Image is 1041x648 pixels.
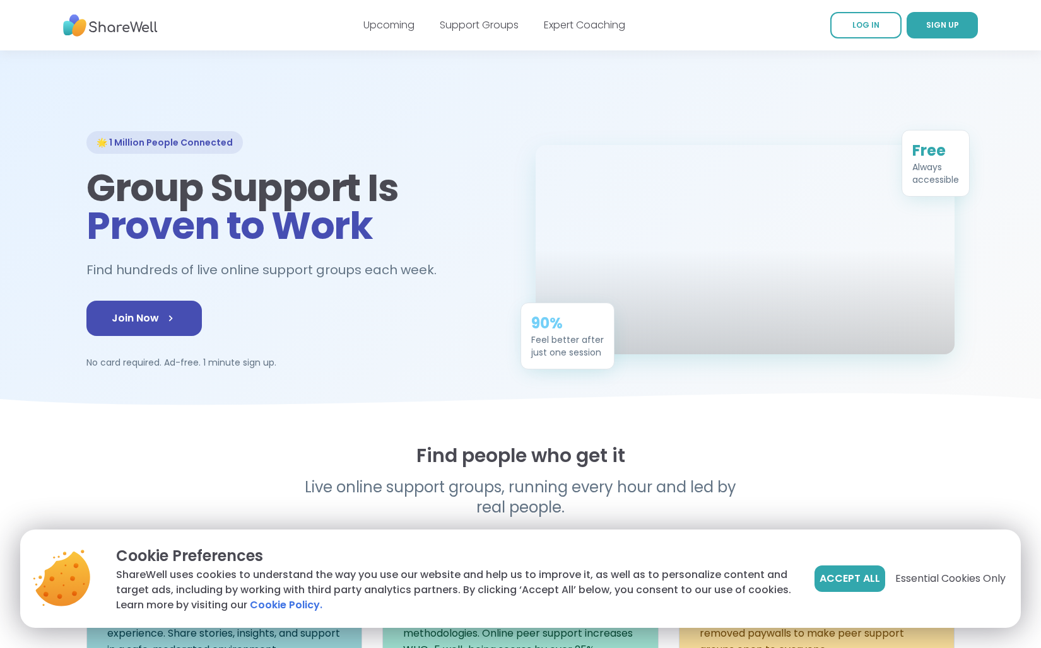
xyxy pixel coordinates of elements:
a: Join Now [86,301,202,336]
span: Essential Cookies Only [895,571,1006,586]
div: Free [912,141,959,161]
a: Support Groups [440,18,519,32]
div: Always accessible [912,161,959,186]
a: LOG IN [830,12,902,38]
span: SIGN UP [926,20,959,30]
h2: Find hundreds of live online support groups each week. [86,260,450,281]
span: Accept All [820,571,880,586]
span: Join Now [112,311,177,326]
img: ShareWell Nav Logo [63,8,158,43]
h1: Group Support Is [86,169,505,245]
a: Expert Coaching [544,18,625,32]
a: SIGN UP [907,12,978,38]
a: Cookie Policy. [250,598,322,613]
p: Cookie Preferences [116,545,794,567]
div: 90% [531,313,604,333]
div: 🌟 1 Million People Connected [86,131,243,154]
p: No card required. Ad-free. 1 minute sign up. [86,356,505,369]
span: LOG IN [852,20,879,30]
p: Live online support groups, running every hour and led by real people. [278,477,763,518]
button: Accept All [815,565,885,592]
h2: Find people who get it [86,444,955,467]
a: Upcoming [363,18,415,32]
div: Feel better after just one session [531,333,604,359]
span: Proven to Work [86,199,372,252]
p: ShareWell uses cookies to understand the way you use our website and help us to improve it, as we... [116,567,794,613]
